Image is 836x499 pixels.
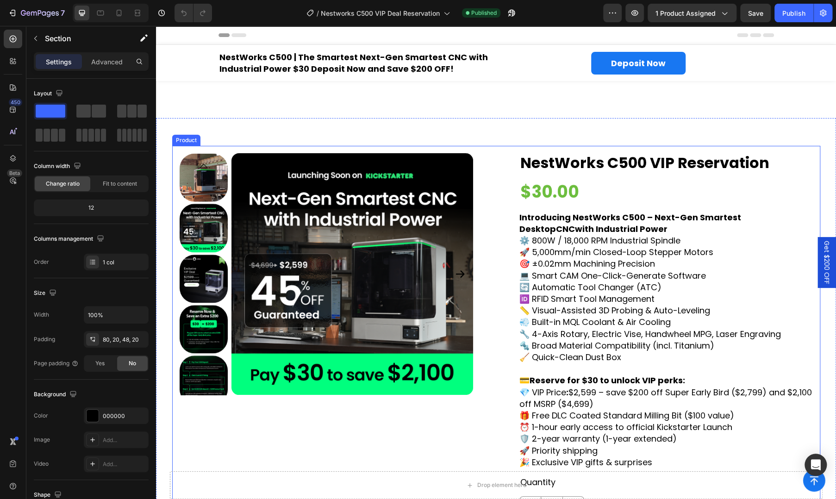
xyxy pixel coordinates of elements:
div: Color [34,412,48,420]
div: Undo/Redo [175,4,212,22]
strong: NestWorks C500 | The Smartest Next-Gen Smartest CNC with Industrial Power $30 Deposit Now and Sav... [63,25,332,49]
div: 450 [9,99,22,106]
div: 80, 20, 48, 20 [103,336,146,344]
button: <strong>Deposit Now</strong> [435,26,530,49]
div: 🎁 Free DLC Coated Standard Milling Bit ($100 value) [363,384,657,395]
div: 🔧 4-Axis Rotary, Electric Vise, Handwheel MPG, Laser Engraving [363,302,657,314]
div: 💨 Built-in MQL Coolant & Air Cooling [363,290,657,302]
div: 🚀 5,000mm/min Closed-Loop Stepper Motors [363,220,657,232]
div: Padding [34,335,55,343]
h1: NestWorks C500 VIP Reservation [363,127,657,147]
div: 🎯 ±0.02mm Machining Precision [363,232,657,243]
span: Nestworks C500 VIP Deal Reservation [321,8,440,18]
div: Add... [103,436,146,444]
div: ⚙️ 800W / 18,000 RPM Industrial Spindle [363,209,657,220]
div: Page padding [34,359,79,368]
button: Publish [774,4,813,22]
div: Column width [34,160,83,173]
button: 7 [4,4,69,22]
span: 1 product assigned [655,8,716,18]
span: Get $200 OFF [666,215,675,258]
div: 🔄 Automatic Tool Changer (ATC) [363,256,657,267]
div: 🚀 Priority shipping [363,419,657,430]
p: 7 [61,7,65,19]
span: No [129,359,136,368]
div: 🛡️ 2-year warranty (1-year extended) [363,407,657,418]
strong: CNC [400,197,419,209]
div: Open Intercom Messenger [805,454,827,476]
div: 💻 Smart CAM One-Click-Generate Software [363,244,657,256]
div: 🔩 Broad Material Compatibility (incl. Titanium) [363,314,657,325]
p: Section [45,33,121,44]
strong: with Industrial Power [419,197,512,209]
div: 🆔 RFID Smart Tool Management [363,267,657,279]
span: / [317,8,319,18]
span: Yes [95,359,105,368]
div: Image [34,436,50,444]
iframe: Design area [156,26,836,499]
button: 1 product assigned [648,4,736,22]
div: 000000 [103,412,146,420]
div: 1 col [103,258,146,267]
p: Advanced [91,57,123,67]
div: 🧹 Quick-Clean Dust Box [363,325,657,337]
div: 📏 Visual-Assisted 3D Probing & Auto-Leveling [363,279,657,290]
span: Fit to content [103,180,137,188]
button: Carousel Next Arrow [42,350,53,362]
button: Carousel Back Arrow [42,135,53,146]
span: Published [471,9,497,17]
div: Width [34,311,49,319]
span: Change ratio [46,180,80,188]
div: Beta [7,169,22,177]
button: Save [740,4,771,22]
input: Auto [84,306,148,323]
div: Columns management [34,233,106,245]
div: $30.00 [363,155,424,178]
div: ⏰ 1-hour early access to official Kickstarter Launch [363,395,657,407]
div: Product [18,110,43,119]
strong: Deposit Now [455,31,510,43]
div: Video [34,460,49,468]
div: 💳 [363,349,657,360]
div: 🎉 Exclusive VIP gifts & surprises [363,430,657,442]
strong: Reserve for $30 to unlock VIP perks: [374,349,529,360]
div: Order [34,258,49,266]
div: 💎 VIP Price $2,599 – save $200 off Super Early Bird ($2,799) and $2,100 off MSRP ($4,699) [363,361,657,384]
button: Carousel Next Arrow [299,243,310,254]
div: Add... [103,460,146,468]
div: Background [34,388,79,401]
div: 12 [36,201,147,214]
div: Publish [782,8,805,18]
div: Size [34,287,58,299]
span: Save [748,9,763,17]
strong: : [410,361,412,372]
strong: Introducing NestWorks C500 – Next-Gen Smartest Desktop [363,186,585,209]
div: Layout [34,87,65,100]
p: Settings [46,57,72,67]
